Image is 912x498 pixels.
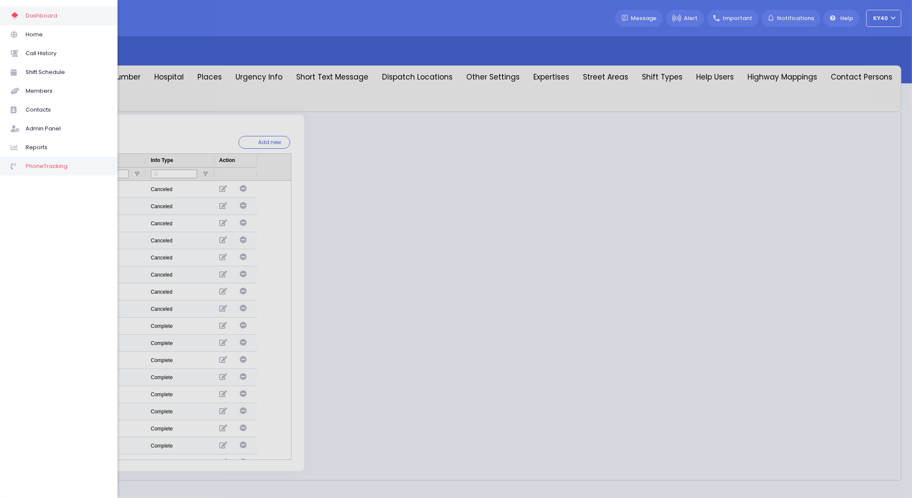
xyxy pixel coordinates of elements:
[26,85,107,97] span: Members
[26,142,107,153] span: Reports
[26,104,107,115] span: Contacts
[26,161,107,172] span: PhoneTracking
[26,10,107,21] span: Dashboard
[26,123,107,134] span: Admin Panel
[26,48,107,59] span: Call History
[26,67,107,78] span: Shift Schedule
[26,29,107,40] span: Home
